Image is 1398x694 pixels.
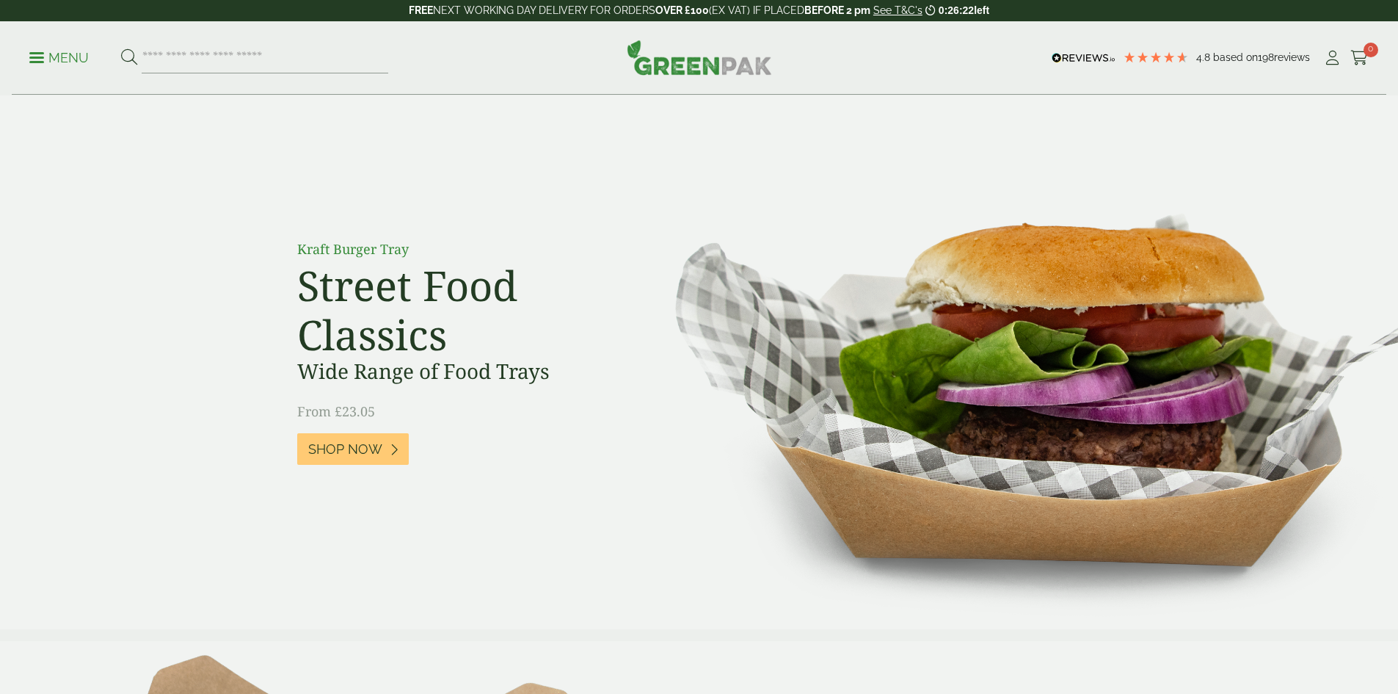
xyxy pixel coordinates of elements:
i: Cart [1350,51,1369,65]
span: Shop Now [308,441,382,458]
strong: FREE [409,4,433,16]
span: 0 [1364,43,1378,57]
img: GreenPak Supplies [627,40,772,75]
span: left [974,4,989,16]
h2: Street Food Classics [297,261,627,359]
a: Shop Now [297,433,409,465]
div: 4.79 Stars [1123,51,1189,64]
span: Based on [1213,51,1258,63]
p: Kraft Burger Tray [297,239,627,259]
img: Street Food Classics [629,95,1398,629]
a: 0 [1350,47,1369,69]
span: From £23.05 [297,402,375,420]
strong: OVER £100 [655,4,709,16]
strong: BEFORE 2 pm [804,4,870,16]
a: See T&C's [873,4,922,16]
span: 0:26:22 [939,4,974,16]
h3: Wide Range of Food Trays [297,359,627,384]
span: 198 [1258,51,1274,63]
i: My Account [1323,51,1341,65]
img: REVIEWS.io [1052,53,1115,63]
p: Menu [29,49,89,67]
a: Menu [29,49,89,64]
span: 4.8 [1196,51,1213,63]
span: reviews [1274,51,1310,63]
